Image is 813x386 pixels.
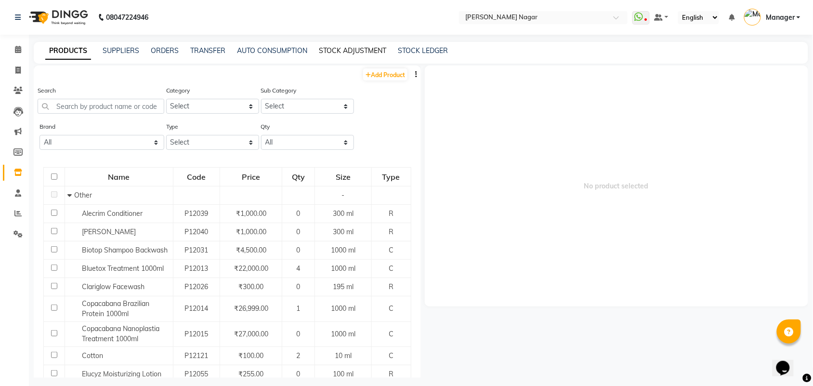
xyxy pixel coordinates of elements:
div: Qty [283,168,314,186]
span: [PERSON_NAME] [82,227,136,236]
span: C [389,330,393,338]
span: P12040 [185,227,209,236]
span: P12039 [185,209,209,218]
span: Copacabana Brazilian Protein 1000ml [82,299,149,318]
span: P12055 [185,370,209,378]
span: ₹1,000.00 [236,209,266,218]
span: Biotop Shampoo Backwash [82,246,168,254]
span: R [389,227,393,236]
span: 300 ml [333,227,354,236]
span: Alecrim Conditioner [82,209,143,218]
b: 08047224946 [106,4,148,31]
span: 1000 ml [331,330,355,338]
span: ₹4,500.00 [236,246,266,254]
span: 0 [297,370,301,378]
span: 0 [297,246,301,254]
a: PRODUCTS [45,42,91,60]
span: P12026 [185,282,209,291]
span: Copacabana Nanoplastia Treatment 1000ml [82,324,159,343]
span: Cotton [82,351,103,360]
label: Sub Category [261,86,297,95]
span: ₹255.00 [238,370,263,378]
span: 1000 ml [331,246,355,254]
span: ₹300.00 [238,282,263,291]
div: Code [174,168,219,186]
span: Elucyz Moisturizing Lotion [82,370,161,378]
a: AUTO CONSUMPTION [237,46,307,55]
img: logo [25,4,91,31]
span: C [389,304,393,313]
span: 4 [297,264,301,273]
span: P12013 [185,264,209,273]
span: 0 [297,209,301,218]
a: ORDERS [151,46,179,55]
span: 100 ml [333,370,354,378]
span: C [389,246,393,254]
span: 0 [297,227,301,236]
span: C [389,264,393,273]
span: P12014 [185,304,209,313]
span: ₹26,999.00 [234,304,268,313]
span: Collapse Row [67,191,74,200]
iframe: chat widget [773,347,803,376]
label: Search [38,86,56,95]
label: Brand [39,122,55,131]
span: ₹22,000.00 [234,264,268,273]
a: TRANSFER [190,46,225,55]
span: 0 [297,330,301,338]
span: Manager [766,13,795,23]
span: P12121 [185,351,209,360]
span: ₹27,000.00 [234,330,268,338]
a: STOCK ADJUSTMENT [319,46,386,55]
a: Add Product [363,68,407,80]
span: 2 [297,351,301,360]
span: Bluetox Treatment 1000ml [82,264,164,273]
span: 10 ml [335,351,352,360]
div: Name [66,168,172,186]
span: R [389,209,393,218]
div: Price [221,168,281,186]
a: SUPPLIERS [103,46,139,55]
span: - [341,191,344,200]
span: 195 ml [333,282,354,291]
div: Size [315,168,371,186]
a: STOCK LEDGER [398,46,448,55]
span: ₹1,000.00 [236,227,266,236]
input: Search by product name or code [38,99,164,114]
img: Manager [744,9,761,26]
span: Other [74,191,92,200]
span: P12031 [185,246,209,254]
span: R [389,370,393,378]
span: 0 [297,282,301,291]
span: 1000 ml [331,304,355,313]
label: Qty [261,122,270,131]
span: P12015 [185,330,209,338]
span: C [389,351,393,360]
span: R [389,282,393,291]
span: Clariglow Facewash [82,282,144,291]
label: Type [166,122,179,131]
div: Type [372,168,410,186]
span: 300 ml [333,209,354,218]
span: ₹100.00 [238,351,263,360]
span: No product selected [425,66,808,306]
span: 1 [297,304,301,313]
label: Category [166,86,190,95]
span: 1000 ml [331,264,355,273]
